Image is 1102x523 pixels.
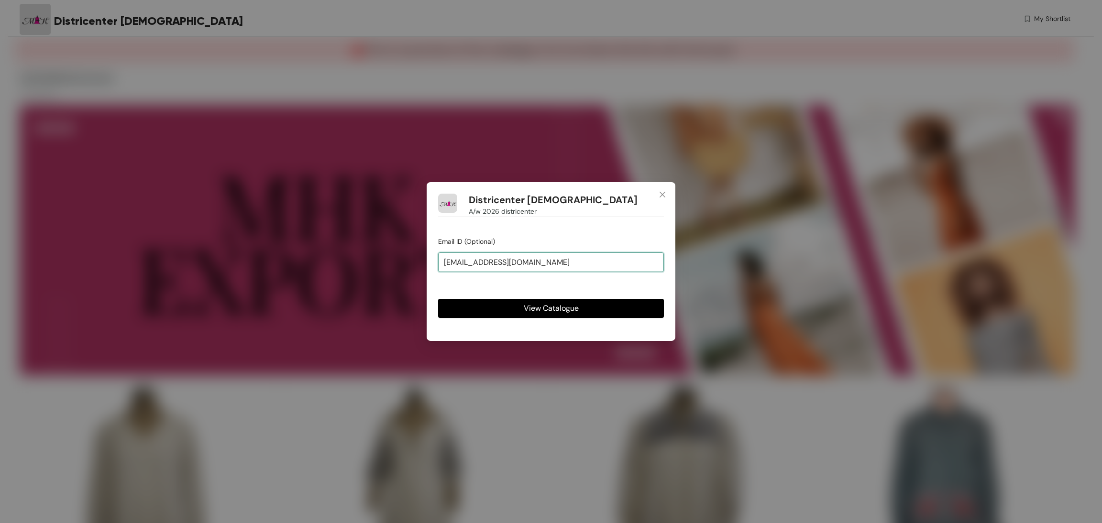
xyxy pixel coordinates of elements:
[438,194,457,213] img: Buyer Portal
[438,237,495,246] span: Email ID (Optional)
[659,191,666,198] span: close
[650,182,675,208] button: Close
[438,299,664,318] button: View Catalogue
[469,206,537,217] span: A/w 2026 districenter
[524,302,579,314] span: View Catalogue
[469,194,638,206] h1: Districenter [DEMOGRAPHIC_DATA]
[438,252,664,272] input: jhon@doe.com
